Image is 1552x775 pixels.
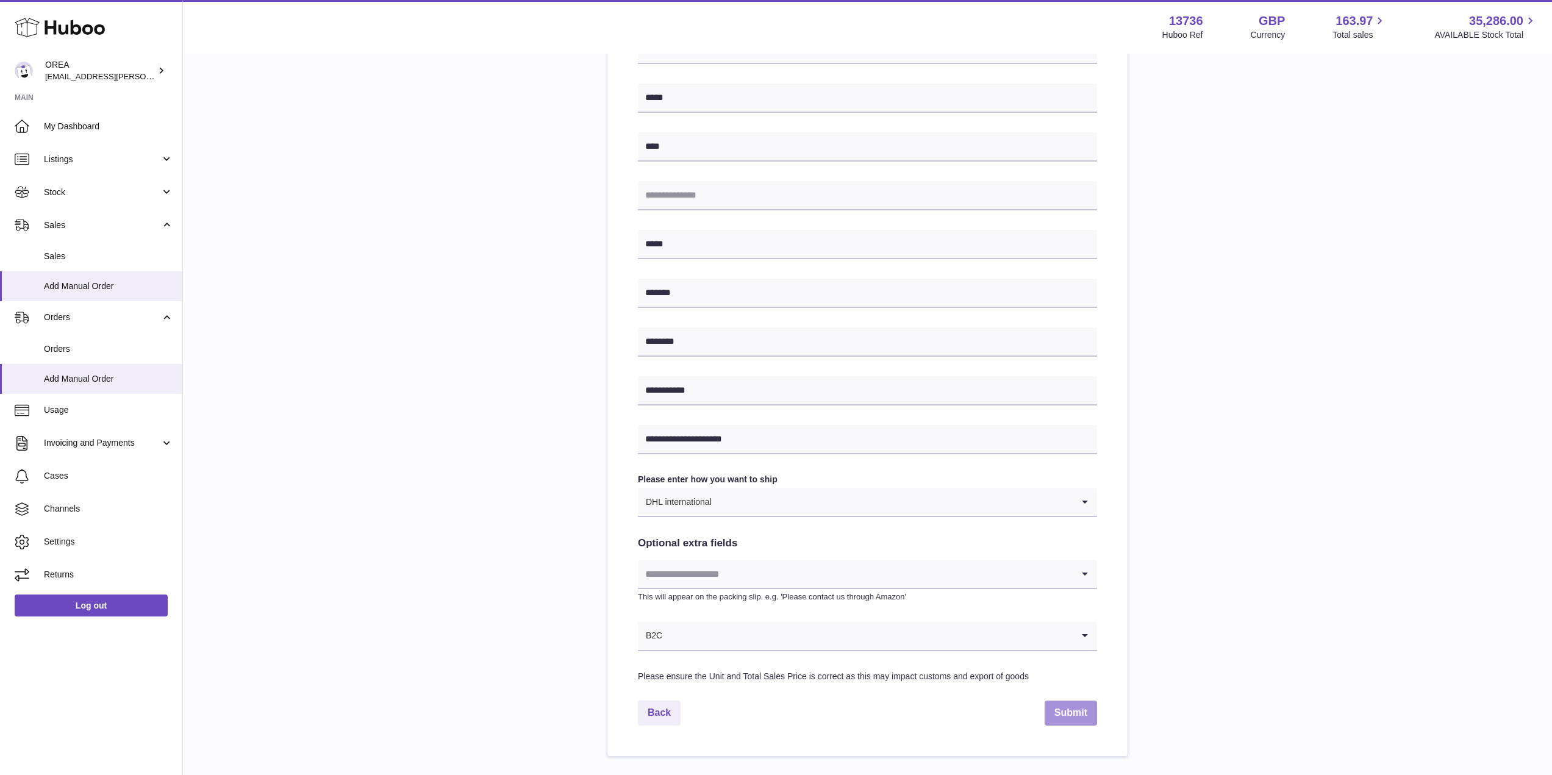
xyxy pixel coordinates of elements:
[44,373,173,385] span: Add Manual Order
[45,59,155,82] div: OREA
[1336,13,1373,29] span: 163.97
[638,560,1097,589] div: Search for option
[1169,13,1203,29] strong: 13736
[638,622,1097,651] div: Search for option
[638,537,1097,551] h2: Optional extra fields
[45,71,245,81] span: [EMAIL_ADDRESS][PERSON_NAME][DOMAIN_NAME]
[44,251,173,262] span: Sales
[44,536,173,548] span: Settings
[638,560,1073,588] input: Search for option
[638,622,663,650] span: B2C
[1332,13,1387,41] a: 163.97 Total sales
[1332,29,1387,41] span: Total sales
[1259,13,1285,29] strong: GBP
[663,622,1073,650] input: Search for option
[1434,13,1537,41] a: 35,286.00 AVAILABLE Stock Total
[638,488,1097,517] div: Search for option
[1045,701,1097,726] button: Submit
[44,569,173,580] span: Returns
[712,488,1073,516] input: Search for option
[1469,13,1523,29] span: 35,286.00
[44,187,160,198] span: Stock
[1162,29,1203,41] div: Huboo Ref
[44,220,160,231] span: Sales
[44,312,160,323] span: Orders
[44,437,160,449] span: Invoicing and Payments
[44,280,173,292] span: Add Manual Order
[44,404,173,416] span: Usage
[44,503,173,515] span: Channels
[44,343,173,355] span: Orders
[15,62,33,80] img: horia@orea.uk
[44,154,160,165] span: Listings
[44,121,173,132] span: My Dashboard
[638,474,1097,485] label: Please enter how you want to ship
[1434,29,1537,41] span: AVAILABLE Stock Total
[638,591,1097,602] p: This will appear on the packing slip. e.g. 'Please contact us through Amazon'
[638,488,712,516] span: DHL international
[638,701,681,726] a: Back
[638,671,1097,682] div: Please ensure the Unit and Total Sales Price is correct as this may impact customs and export of ...
[44,470,173,482] span: Cases
[15,595,168,616] a: Log out
[1251,29,1286,41] div: Currency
